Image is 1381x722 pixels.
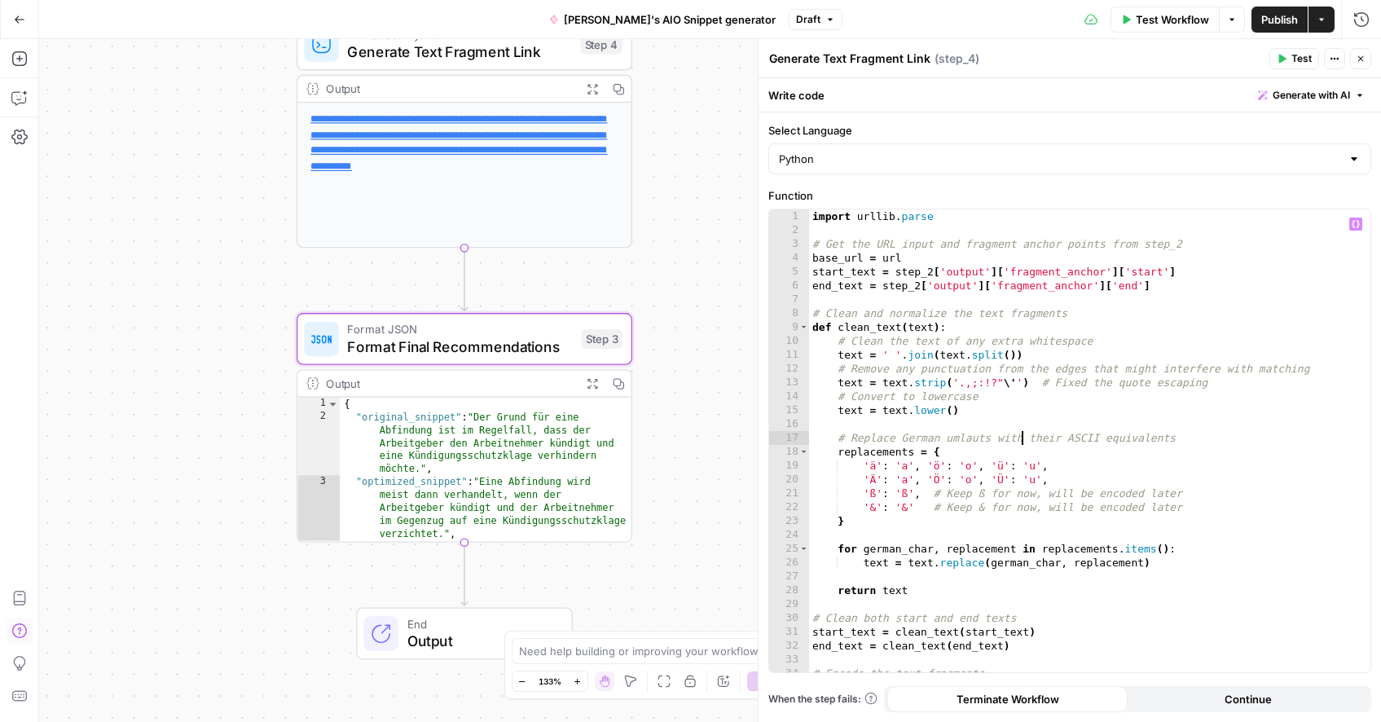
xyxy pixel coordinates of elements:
[768,122,1371,139] label: Select Language
[326,375,573,392] div: Output
[1128,686,1368,712] button: Continue
[347,336,572,358] span: Format Final Recommendations
[564,11,776,28] span: [PERSON_NAME]'s AIO Snippet generator
[407,615,555,632] span: End
[297,313,632,543] div: Format JSONFormat Final RecommendationsStep 3Output{ "original_snippet":"Der Grund für eine Abfin...
[769,667,809,680] div: 34
[769,251,809,265] div: 4
[539,7,785,33] button: [PERSON_NAME]'s AIO Snippet generator
[769,570,809,583] div: 27
[769,542,809,556] div: 25
[769,625,809,639] div: 31
[769,376,809,390] div: 13
[769,639,809,653] div: 32
[799,445,808,459] span: Toggle code folding, rows 18 through 23
[1273,88,1350,103] span: Generate with AI
[327,398,339,411] span: Toggle code folding, rows 1 through 5
[769,51,930,67] textarea: Generate Text Fragment Link
[769,473,809,486] div: 20
[769,293,809,306] div: 7
[769,223,809,237] div: 2
[1251,85,1371,106] button: Generate with AI
[769,528,809,542] div: 24
[1136,11,1209,28] span: Test Workflow
[347,42,571,64] span: Generate Text Fragment Link
[957,691,1059,707] span: Terminate Workflow
[580,35,622,55] div: Step 4
[799,542,808,556] span: Toggle code folding, rows 25 through 26
[1291,51,1312,66] span: Test
[769,611,809,625] div: 30
[769,445,809,459] div: 18
[768,187,1371,204] label: Function
[769,556,809,570] div: 26
[347,320,572,337] span: Format JSON
[1269,48,1319,69] button: Test
[769,459,809,473] div: 19
[769,403,809,417] div: 15
[407,630,555,652] span: Output
[759,78,1381,112] div: Write code
[539,675,561,688] span: 133%
[1261,11,1298,28] span: Publish
[768,692,877,707] a: When the step fails:
[769,417,809,431] div: 16
[799,320,808,334] span: Toggle code folding, rows 9 through 28
[769,348,809,362] div: 11
[461,543,468,605] g: Edge from step_3 to end
[582,329,622,349] div: Step 3
[1225,691,1272,707] span: Continue
[769,334,809,348] div: 10
[1111,7,1219,33] button: Test Workflow
[769,362,809,376] div: 12
[297,475,340,540] div: 3
[789,9,842,30] button: Draft
[769,653,809,667] div: 33
[769,597,809,611] div: 29
[779,151,1341,167] input: Python
[769,320,809,334] div: 9
[1251,7,1308,33] button: Publish
[461,248,468,310] g: Edge from step_4 to step_3
[935,51,979,67] span: ( step_4 )
[297,398,340,411] div: 1
[769,514,809,528] div: 23
[297,608,632,660] div: EndOutput
[769,279,809,293] div: 6
[769,583,809,597] div: 28
[769,265,809,279] div: 5
[769,486,809,500] div: 21
[297,411,340,476] div: 2
[796,12,820,27] span: Draft
[769,237,809,251] div: 3
[769,390,809,403] div: 14
[769,209,809,223] div: 1
[769,431,809,445] div: 17
[769,306,809,320] div: 8
[769,500,809,514] div: 22
[297,540,340,645] div: 4
[326,80,573,97] div: Output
